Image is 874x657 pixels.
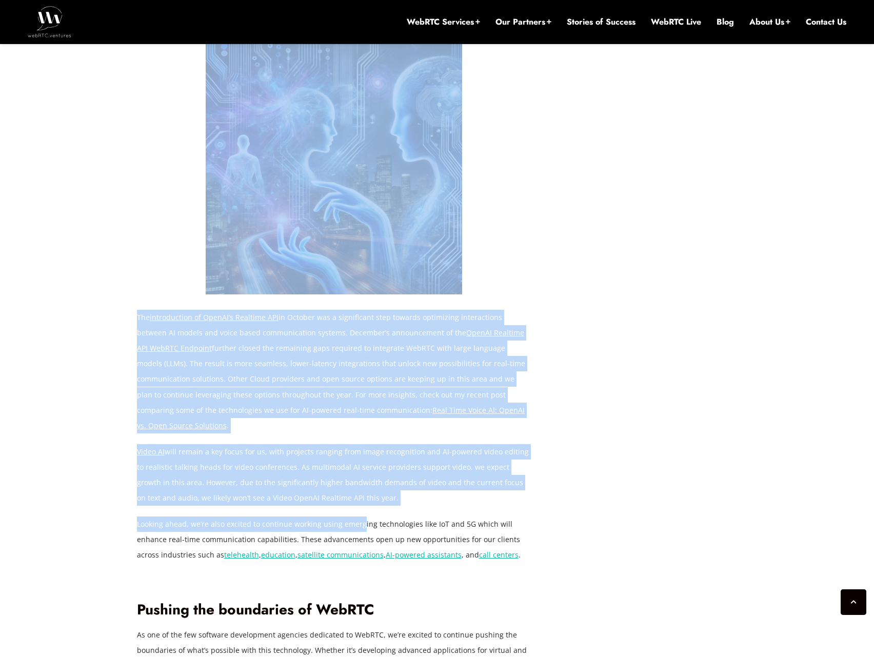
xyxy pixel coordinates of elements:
p: Looking ahead, we’re also excited to continue working using emerging technologies like IoT and 5G... [137,516,532,563]
a: About Us [749,16,790,28]
a: Stories of Success [567,16,635,28]
a: satellite communications [297,550,384,560]
a: Contact Us [806,16,846,28]
h2: Pushing the boundaries of WebRTC [137,601,532,619]
p: will remain a key focus for us, with projects ranging from image recognition and AI-powered video... [137,444,532,506]
a: telehealth [224,550,259,560]
a: Our Partners [495,16,551,28]
a: WebRTC Services [407,16,480,28]
p: The in October was a significant step towards optimizing interactions between AI models and voice... [137,310,532,433]
a: Real Time Voice AI: OpenAI vs. Open Source Solutions [137,405,525,430]
a: WebRTC Live [651,16,701,28]
a: Blog [717,16,734,28]
a: introduction of OpenAI’s Realtime API [150,312,279,322]
a: education [261,550,295,560]
a: AI-powered assistants [386,550,462,560]
img: WebRTC.ventures [28,6,71,37]
a: call centers [479,550,519,560]
a: Video AI [137,447,165,456]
